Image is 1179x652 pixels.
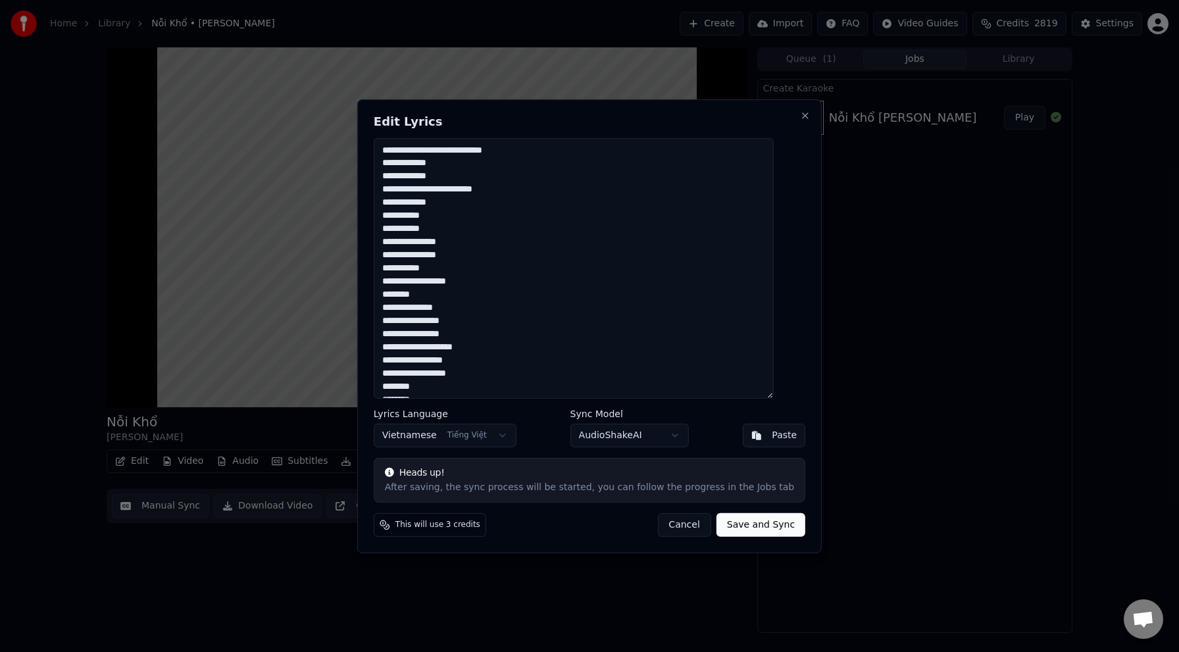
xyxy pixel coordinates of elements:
[385,481,794,494] div: After saving, the sync process will be started, you can follow the progress in the Jobs tab
[385,466,794,480] div: Heads up!
[570,409,689,418] label: Sync Model
[772,429,797,442] div: Paste
[716,513,805,537] button: Save and Sync
[657,513,711,537] button: Cancel
[395,520,480,530] span: This will use 3 credits
[374,115,805,127] h2: Edit Lyrics
[374,409,516,418] label: Lyrics Language
[742,424,805,447] button: Paste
